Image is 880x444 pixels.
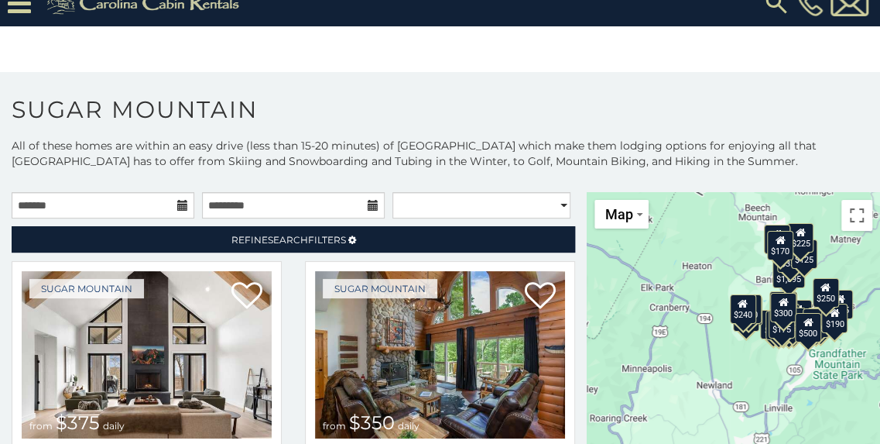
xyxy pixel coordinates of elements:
div: $210 [734,294,761,324]
div: $225 [735,296,762,325]
div: $125 [790,239,817,269]
div: $225 [787,223,813,253]
a: from $350 daily [315,271,565,439]
span: Map [605,206,633,222]
span: from [323,420,346,432]
button: Change map style [594,200,649,229]
a: Add to favorites [231,281,262,313]
a: Add to favorites [525,281,556,313]
a: from $375 daily [22,271,272,439]
a: Sugar Mountain [323,279,437,298]
span: Refine Filters [231,234,346,246]
span: daily [103,420,125,432]
div: $190 [821,304,847,333]
img: 1714398141_thumbnail.jpeg [315,271,565,439]
div: $1,095 [772,259,804,288]
span: Search [268,234,308,246]
div: $170 [766,231,793,260]
div: $300 [769,293,796,322]
a: RefineSearchFilters [12,226,575,253]
div: $500 [794,313,820,342]
button: Toggle fullscreen view [841,200,872,231]
span: daily [398,420,419,432]
div: $175 [768,309,794,339]
div: $240 [764,225,790,254]
div: $240 [729,294,755,324]
div: $195 [802,308,828,338]
a: Sugar Mountain [29,279,144,298]
span: from [29,420,53,432]
div: $155 [765,311,792,340]
div: $250 [812,278,838,308]
div: $265 [770,291,796,321]
span: $375 [56,411,100,434]
div: $200 [785,300,811,329]
div: $190 [769,291,795,321]
img: 1714387646_thumbnail.jpeg [22,271,272,439]
div: $155 [826,290,852,319]
span: $350 [349,411,395,434]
